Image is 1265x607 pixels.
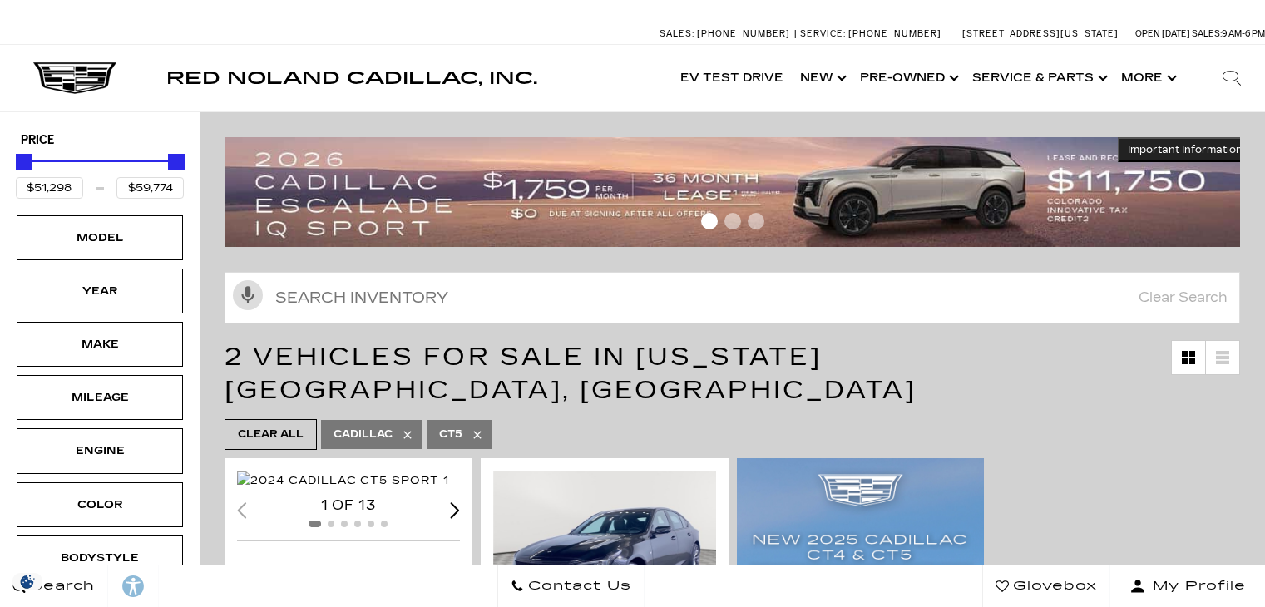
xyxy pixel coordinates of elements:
[58,549,141,567] div: Bodystyle
[225,272,1240,323] input: Search Inventory
[748,213,764,229] span: Go to slide 3
[17,482,183,527] div: ColorColor
[1128,143,1243,156] span: Important Information
[792,45,852,111] a: New
[497,565,645,607] a: Contact Us
[450,502,460,518] div: Next slide
[964,45,1113,111] a: Service & Parts
[58,335,141,353] div: Make
[8,573,47,590] img: Opt-Out Icon
[16,177,83,199] input: Minimum
[1222,28,1265,39] span: 9 AM-6 PM
[168,154,185,170] div: Maximum Price
[237,496,460,515] div: 1 of 13
[1009,575,1097,598] span: Glovebox
[237,471,449,490] img: 2024 Cadillac CT5 Sport 1
[17,269,183,313] div: YearYear
[17,215,183,260] div: ModelModel
[17,375,183,420] div: MileageMileage
[1113,45,1182,111] button: More
[58,388,141,407] div: Mileage
[16,148,184,199] div: Price
[166,68,537,88] span: Red Noland Cadillac, Inc.
[166,70,537,86] a: Red Noland Cadillac, Inc.
[439,424,462,445] span: CT5
[672,45,792,111] a: EV Test Drive
[237,471,463,490] div: 1 / 2
[660,29,794,38] a: Sales: [PHONE_NUMBER]
[660,28,694,39] span: Sales:
[58,229,141,247] div: Model
[8,573,47,590] section: Click to Open Cookie Consent Modal
[17,322,183,367] div: MakeMake
[21,133,179,148] h5: Price
[17,428,183,473] div: EngineEngine
[58,496,141,514] div: Color
[1135,28,1190,39] span: Open [DATE]
[962,28,1119,39] a: [STREET_ADDRESS][US_STATE]
[701,213,718,229] span: Go to slide 1
[16,154,32,170] div: Minimum Price
[58,282,141,300] div: Year
[1110,565,1265,607] button: Open user profile menu
[697,28,790,39] span: [PHONE_NUMBER]
[26,575,95,598] span: Search
[334,424,393,445] span: Cadillac
[33,62,116,94] img: Cadillac Dark Logo with Cadillac White Text
[1192,28,1222,39] span: Sales:
[1118,137,1253,162] button: Important Information
[58,442,141,460] div: Engine
[800,28,846,39] span: Service:
[852,45,964,111] a: Pre-Owned
[794,29,946,38] a: Service: [PHONE_NUMBER]
[233,280,263,310] svg: Click to toggle on voice search
[724,213,741,229] span: Go to slide 2
[982,565,1110,607] a: Glovebox
[238,424,304,445] span: Clear All
[225,137,1253,247] img: 2509-September-FOM-Escalade-IQ-Lease9
[225,342,917,405] span: 2 Vehicles for Sale in [US_STATE][GEOGRAPHIC_DATA], [GEOGRAPHIC_DATA]
[524,575,631,598] span: Contact Us
[17,535,183,580] div: BodystyleBodystyle
[848,28,941,39] span: [PHONE_NUMBER]
[116,177,184,199] input: Maximum
[1146,575,1246,598] span: My Profile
